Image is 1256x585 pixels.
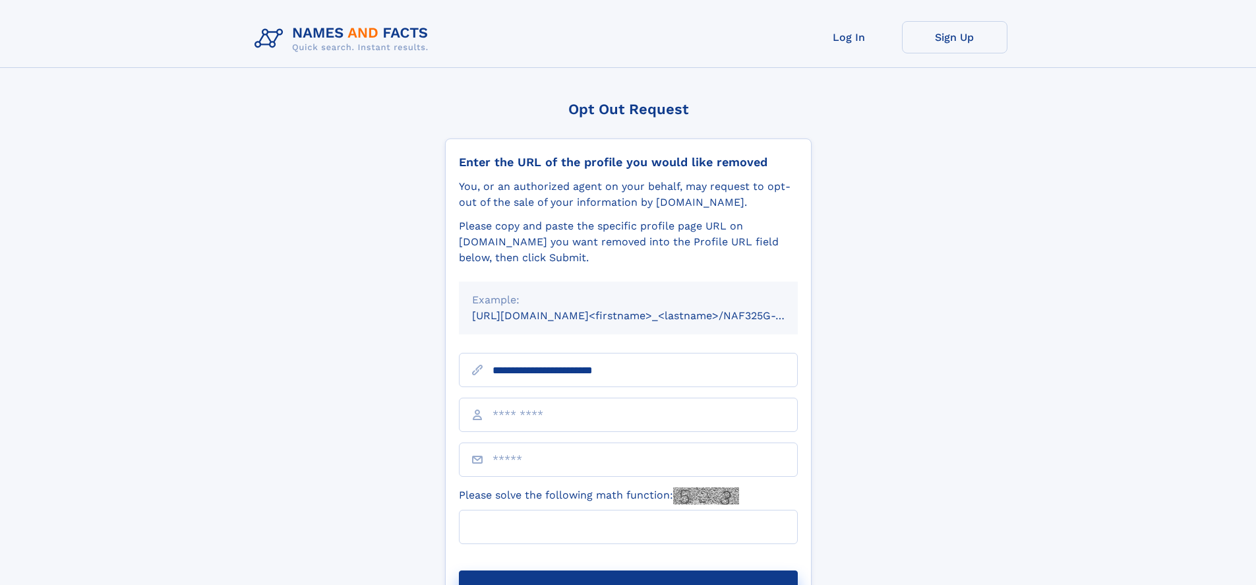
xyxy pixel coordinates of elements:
a: Log In [796,21,902,53]
small: [URL][DOMAIN_NAME]<firstname>_<lastname>/NAF325G-xxxxxxxx [472,309,823,322]
img: Logo Names and Facts [249,21,439,57]
a: Sign Up [902,21,1007,53]
div: Opt Out Request [445,101,812,117]
div: Example: [472,292,785,308]
div: You, or an authorized agent on your behalf, may request to opt-out of the sale of your informatio... [459,179,798,210]
div: Enter the URL of the profile you would like removed [459,155,798,169]
label: Please solve the following math function: [459,487,739,505]
div: Please copy and paste the specific profile page URL on [DOMAIN_NAME] you want removed into the Pr... [459,218,798,266]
